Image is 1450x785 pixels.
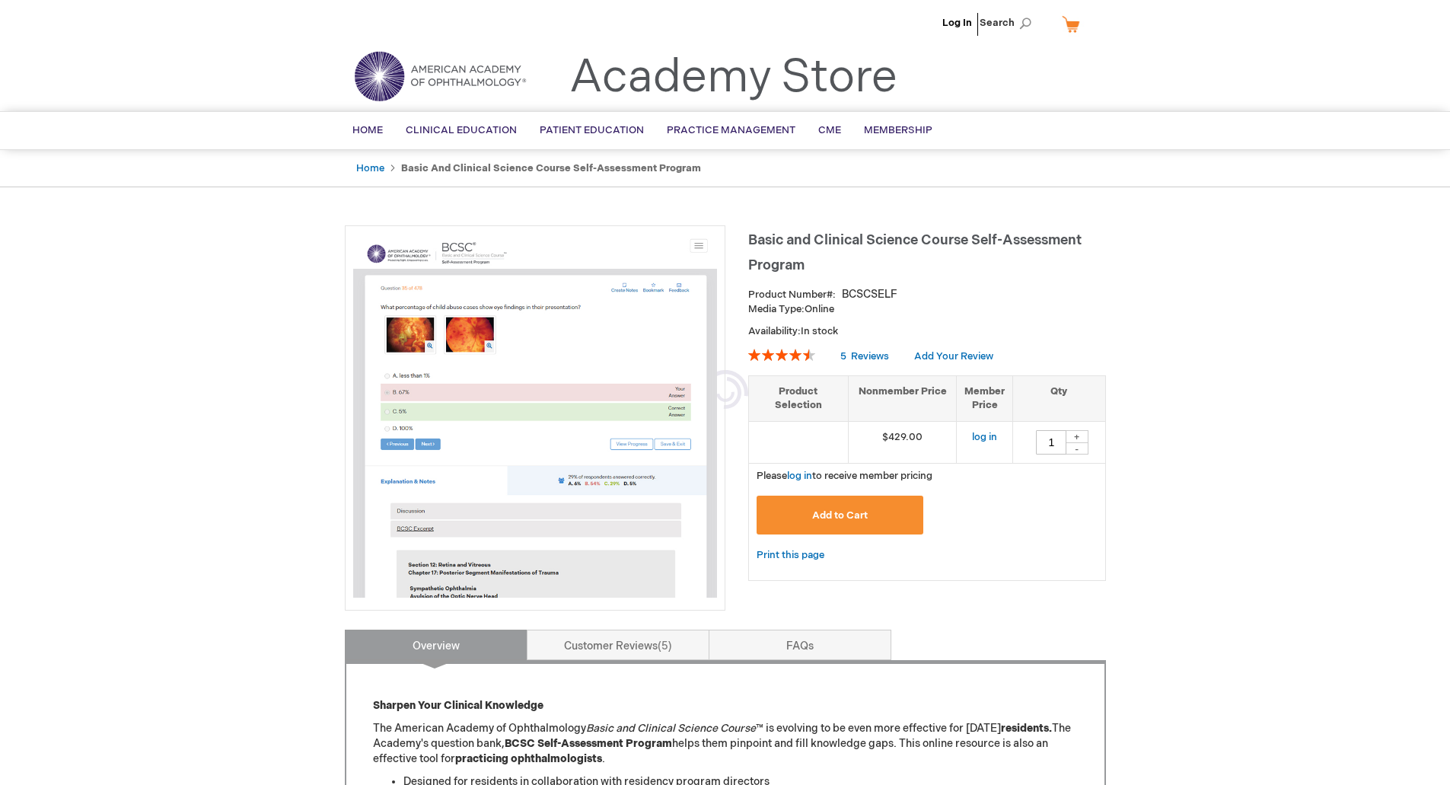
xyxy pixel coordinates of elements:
[842,287,897,302] div: BCSCSELF
[1001,722,1052,735] strong: residents.
[812,509,868,522] span: Add to Cart
[1066,430,1088,443] div: +
[1066,442,1088,455] div: -
[787,470,812,482] a: log in
[840,350,891,362] a: 5 Reviews
[540,124,644,136] span: Patient Education
[586,722,756,735] em: Basic and Clinical Science Course
[353,234,717,598] img: Basic and Clinical Science Course Self-Assessment Program
[569,50,897,105] a: Academy Store
[1013,375,1105,421] th: Qty
[373,699,543,712] strong: Sharpen Your Clinical Knowledge
[748,302,1106,317] p: Online
[980,8,1037,38] span: Search
[848,375,957,421] th: Nonmember Price
[1036,430,1066,455] input: Qty
[406,124,517,136] span: Clinical Education
[658,640,672,653] span: 5
[505,737,672,750] strong: BCSC Self-Assessment Program
[851,350,889,362] span: Reviews
[667,124,795,136] span: Practice Management
[972,431,997,443] a: log in
[818,124,841,136] span: CME
[455,752,602,765] strong: practicing ophthalmologists
[748,289,836,301] strong: Product Number
[914,350,993,362] a: Add Your Review
[748,349,815,361] div: 92%
[748,303,805,315] strong: Media Type:
[864,124,932,136] span: Membership
[748,324,1106,339] p: Availability:
[709,630,891,660] a: FAQs
[373,721,1078,767] p: The American Academy of Ophthalmology ™ is evolving to be even more effective for [DATE] The Acad...
[840,350,846,362] span: 5
[401,162,701,174] strong: Basic and Clinical Science Course Self-Assessment Program
[749,375,849,421] th: Product Selection
[345,630,527,660] a: Overview
[748,232,1082,273] span: Basic and Clinical Science Course Self-Assessment Program
[757,470,932,482] span: Please to receive member pricing
[527,630,709,660] a: Customer Reviews5
[801,325,838,337] span: In stock
[757,496,924,535] button: Add to Cart
[352,124,383,136] span: Home
[757,546,824,565] a: Print this page
[957,375,1013,421] th: Member Price
[848,421,957,463] td: $429.00
[356,162,384,174] a: Home
[942,17,972,29] a: Log In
